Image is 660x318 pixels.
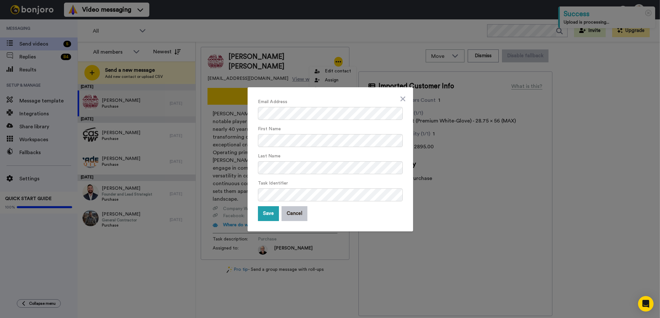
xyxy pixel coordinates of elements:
[638,296,654,312] div: Open Intercom Messenger
[258,206,279,221] button: Save
[258,126,281,132] label: First Name
[282,206,307,221] button: Cancel
[258,153,281,160] label: Last Name
[258,99,287,105] label: Email Address
[258,180,288,187] label: Task Identifier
